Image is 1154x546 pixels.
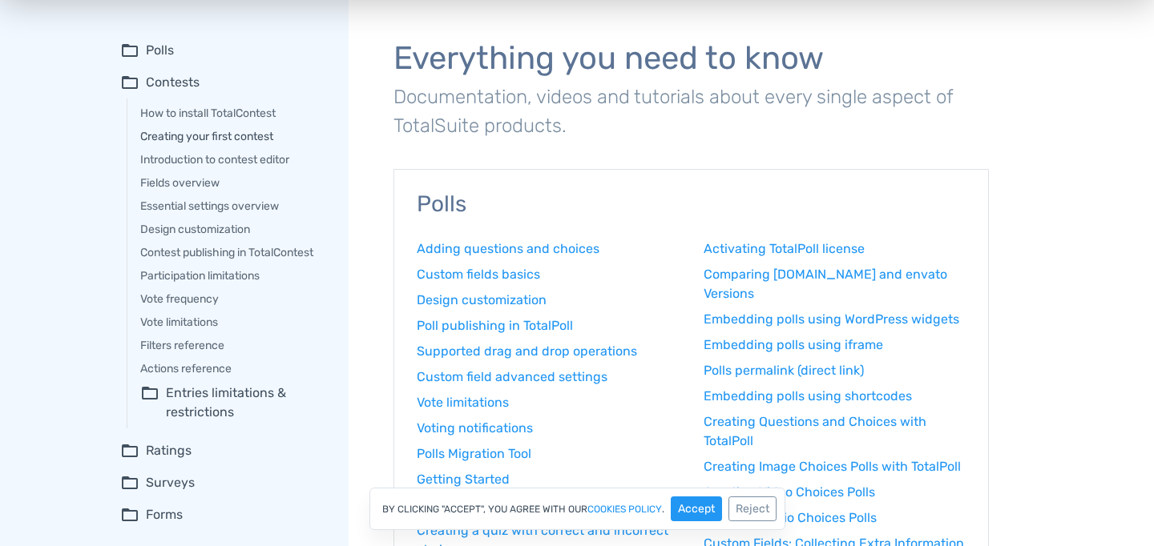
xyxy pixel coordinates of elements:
span: folder_open [120,473,139,492]
a: Essential settings overview [140,198,326,215]
summary: folder_openRatings [120,441,326,460]
span: folder_open [120,41,139,60]
a: Creating your first contest [140,128,326,145]
a: How to install TotalContest [140,105,326,122]
a: Polls Migration Tool [417,444,680,464]
span: folder_open [140,383,159,422]
summary: folder_openContests [120,73,326,92]
a: Polls permalink (direct link) [704,361,966,380]
a: Custom field advanced settings [417,367,680,387]
p: Documentation, videos and tutorials about every single aspect of TotalSuite products. [393,82,989,140]
a: Design customization [140,221,326,238]
a: Activating TotalPoll license [704,239,966,259]
button: Reject [728,496,777,521]
a: Embedding polls using WordPress widgets [704,310,966,329]
a: Contest publishing in TotalContest [140,244,326,261]
a: Custom fields basics [417,265,680,284]
a: Filters reference [140,337,326,354]
a: Creating Questions and Choices with TotalPoll [704,412,966,451]
span: folder_open [120,441,139,460]
a: Fields overview [140,175,326,191]
a: Voting notifications [417,419,680,438]
a: Getting Started [417,470,680,489]
a: Vote limitations [417,393,680,412]
a: Actions reference [140,360,326,377]
summary: folder_openPolls [120,41,326,60]
a: Vote frequency [140,291,326,307]
a: Creating Image Choices Polls with TotalPoll [704,457,966,476]
span: folder_open [120,73,139,92]
a: Supported drag and drop operations [417,342,680,361]
div: By clicking "Accept", you agree with our . [369,488,785,530]
a: Adding questions and choices [417,239,680,259]
h3: Polls [417,192,966,217]
a: Embedding polls using iframe [704,335,966,355]
summary: folder_openSurveys [120,473,326,492]
a: Vote limitations [140,314,326,331]
a: Creating Video Choices Polls [704,483,966,502]
h1: Everything you need to know [393,41,989,76]
summary: folder_openEntries limitations & restrictions [140,383,326,422]
a: Poll publishing in TotalPoll [417,316,680,335]
a: Embedding polls using shortcodes [704,387,966,406]
a: Introduction to contest editor [140,151,326,168]
a: Participation limitations [140,267,326,284]
button: Accept [671,496,722,521]
a: Design customization [417,291,680,310]
a: Comparing [DOMAIN_NAME] and envato Versions [704,265,966,303]
a: cookies policy [587,504,662,514]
